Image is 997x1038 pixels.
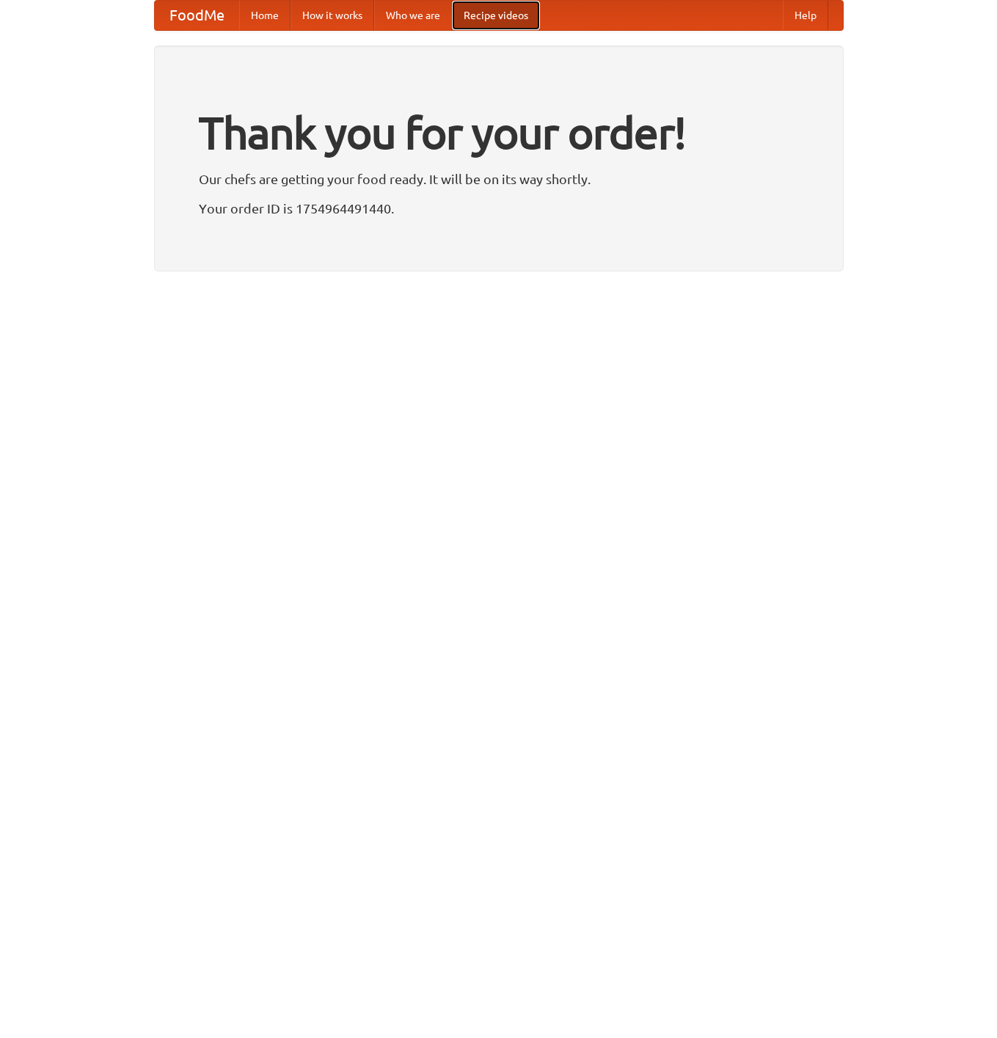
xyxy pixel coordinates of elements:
[199,98,799,168] h1: Thank you for your order!
[239,1,291,30] a: Home
[291,1,374,30] a: How it works
[374,1,452,30] a: Who we are
[155,1,239,30] a: FoodMe
[199,197,799,219] p: Your order ID is 1754964491440.
[783,1,828,30] a: Help
[199,168,799,190] p: Our chefs are getting your food ready. It will be on its way shortly.
[452,1,540,30] a: Recipe videos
